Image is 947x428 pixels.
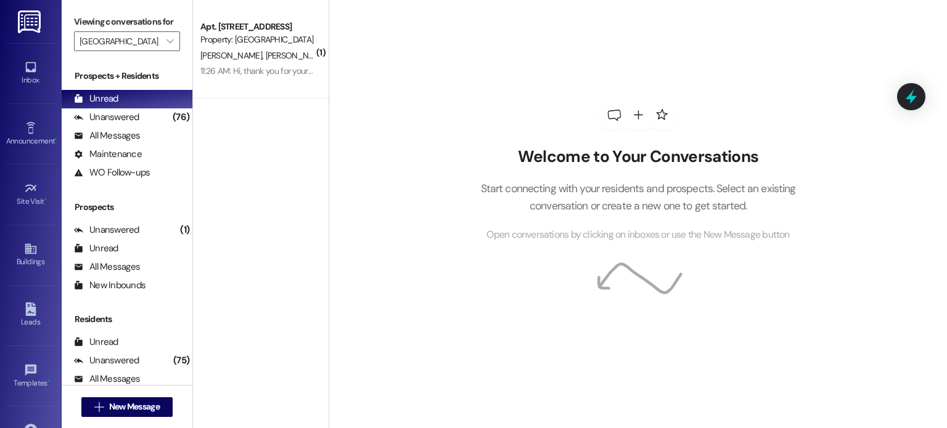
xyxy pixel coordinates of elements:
[6,360,55,393] a: Templates •
[6,238,55,272] a: Buildings
[74,166,150,179] div: WO Follow-ups
[200,50,266,61] span: [PERSON_NAME]
[74,260,140,273] div: All Messages
[74,12,180,31] label: Viewing conversations for
[55,135,57,143] span: •
[74,354,139,367] div: Unanswered
[74,224,139,236] div: Unanswered
[109,400,160,413] span: New Message
[486,227,789,243] span: Open conversations by clicking on inboxes or use the New Message button
[74,373,140,386] div: All Messages
[166,36,173,46] i: 
[6,299,55,332] a: Leads
[6,178,55,211] a: Site Visit •
[6,57,55,90] a: Inbox
[94,402,104,412] i: 
[200,65,572,76] div: 11:26 AM: Hi, thank you for your message. Our team will get back to you [DATE] during regular off...
[462,180,814,215] p: Start connecting with your residents and prospects. Select an existing conversation or create a n...
[266,50,327,61] span: [PERSON_NAME]
[74,148,142,161] div: Maintenance
[74,242,118,255] div: Unread
[462,147,814,167] h2: Welcome to Your Conversations
[62,70,192,83] div: Prospects + Residents
[81,397,173,417] button: New Message
[74,92,118,105] div: Unread
[74,279,146,292] div: New Inbounds
[200,20,314,33] div: Apt. [STREET_ADDRESS]
[74,129,140,142] div: All Messages
[62,201,192,214] div: Prospects
[74,336,118,349] div: Unread
[170,351,192,370] div: (75)
[74,111,139,124] div: Unanswered
[18,10,43,33] img: ResiDesk Logo
[47,377,49,386] span: •
[62,313,192,326] div: Residents
[177,220,192,240] div: (1)
[170,108,192,127] div: (76)
[200,33,314,46] div: Property: [GEOGRAPHIC_DATA]
[44,195,46,204] span: •
[80,31,160,51] input: All communities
